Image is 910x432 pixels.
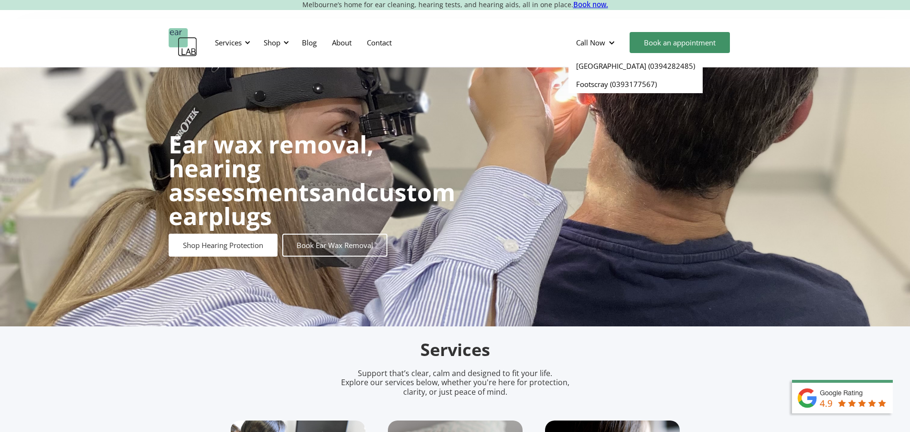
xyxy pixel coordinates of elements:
[169,234,278,257] a: Shop Hearing Protection
[630,32,730,53] a: Book an appointment
[231,339,680,361] h2: Services
[568,57,703,75] a: [GEOGRAPHIC_DATA] (0394282485)
[324,29,359,56] a: About
[576,38,605,47] div: Call Now
[169,128,374,208] strong: Ear wax removal, hearing assessments
[568,28,625,57] div: Call Now
[359,29,399,56] a: Contact
[215,38,242,47] div: Services
[209,28,253,57] div: Services
[264,38,280,47] div: Shop
[169,176,455,232] strong: custom earplugs
[282,234,387,257] a: Book Ear Wax Removal
[258,28,292,57] div: Shop
[568,75,703,93] a: Footscray (0393177567)
[329,369,582,397] p: Support that’s clear, calm and designed to fit your life. Explore our services below, whether you...
[169,132,455,228] h1: and
[294,29,324,56] a: Blog
[568,57,703,93] nav: Call Now
[169,28,197,57] a: home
